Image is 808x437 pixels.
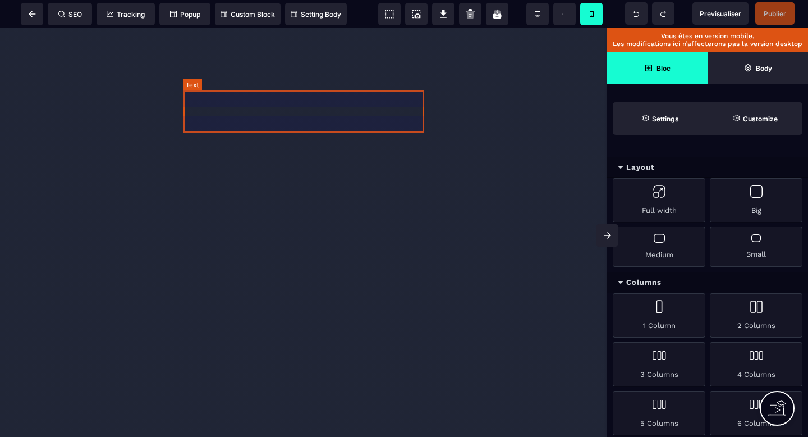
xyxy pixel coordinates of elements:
span: Tracking [107,10,145,19]
span: Screenshot [405,3,428,25]
span: SEO [58,10,82,19]
strong: Body [756,64,772,72]
span: Open Blocks [607,52,708,84]
div: 5 Columns [613,391,705,435]
span: Custom Block [221,10,275,19]
strong: Bloc [656,64,671,72]
span: Settings [613,102,708,135]
div: Full width [613,178,705,222]
div: 3 Columns [613,342,705,386]
div: Columns [607,272,808,293]
p: Les modifications ici n’affecterons pas la version desktop [613,40,802,48]
div: Big [710,178,802,222]
div: 4 Columns [710,342,802,386]
span: Preview [692,2,749,25]
span: Setting Body [291,10,341,19]
p: Vous êtes en version mobile. [613,32,802,40]
span: Publier [764,10,786,18]
div: Small [710,227,802,267]
span: Open Layer Manager [708,52,808,84]
strong: Customize [743,115,778,123]
span: View components [378,3,401,25]
span: Previsualiser [700,10,741,18]
div: Layout [607,157,808,178]
span: Open Style Manager [708,102,802,135]
div: 1 Column [613,293,705,338]
span: Popup [170,10,200,19]
div: 6 Columns [710,391,802,435]
div: 2 Columns [710,293,802,338]
div: Medium [613,227,705,267]
strong: Settings [652,115,679,123]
